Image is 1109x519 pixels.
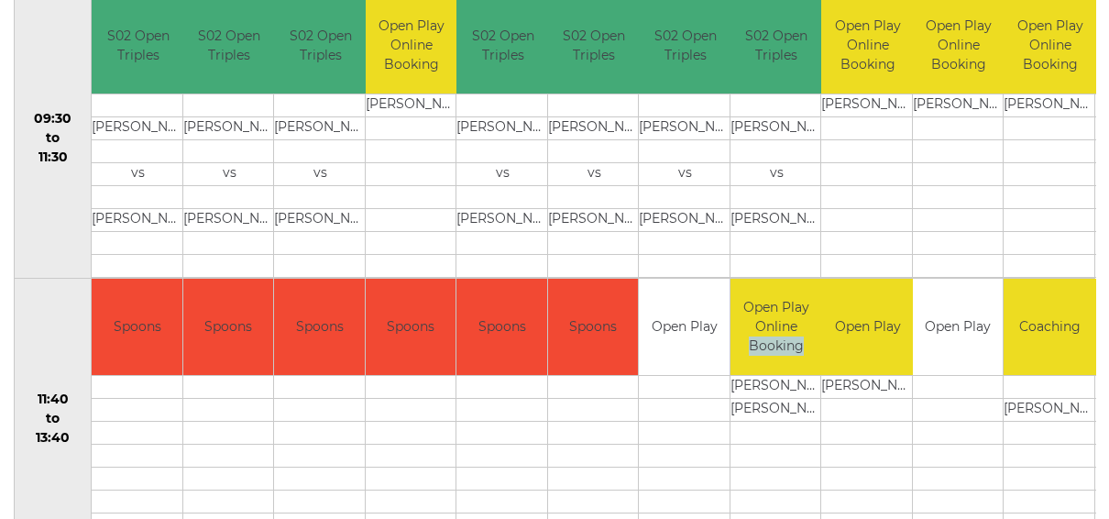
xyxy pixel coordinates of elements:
td: [PERSON_NAME] [548,209,641,232]
td: [PERSON_NAME] [92,209,184,232]
td: [PERSON_NAME] [1004,398,1096,421]
td: Open Play [913,279,1004,375]
td: [PERSON_NAME] [548,117,641,140]
td: Open Play [821,279,914,375]
td: [PERSON_NAME] [456,209,549,232]
td: [PERSON_NAME] [913,94,1005,117]
td: Spoons [274,279,365,375]
td: [PERSON_NAME] [183,209,276,232]
td: vs [183,163,276,186]
td: [PERSON_NAME] [274,209,367,232]
td: [PERSON_NAME] [639,117,731,140]
td: [PERSON_NAME] [1004,94,1096,117]
td: [PERSON_NAME] [183,117,276,140]
td: [PERSON_NAME] [821,94,914,117]
td: [PERSON_NAME] [821,375,914,398]
td: vs [274,163,367,186]
td: vs [730,163,823,186]
td: Open Play [639,279,730,375]
td: [PERSON_NAME] [730,398,823,421]
td: [PERSON_NAME] [456,117,549,140]
td: [PERSON_NAME] [730,209,823,232]
td: Spoons [548,279,639,375]
td: [PERSON_NAME] [730,117,823,140]
td: vs [548,163,641,186]
td: Spoons [456,279,547,375]
td: [PERSON_NAME] [366,94,458,117]
td: Coaching [1004,279,1096,375]
td: Spoons [92,279,182,375]
td: Open Play Online Booking [730,279,823,375]
td: vs [456,163,549,186]
td: [PERSON_NAME] [639,209,731,232]
td: vs [92,163,184,186]
td: [PERSON_NAME] [274,117,367,140]
td: Spoons [366,279,456,375]
td: [PERSON_NAME] [730,375,823,398]
td: [PERSON_NAME] [92,117,184,140]
td: vs [639,163,731,186]
td: Spoons [183,279,274,375]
